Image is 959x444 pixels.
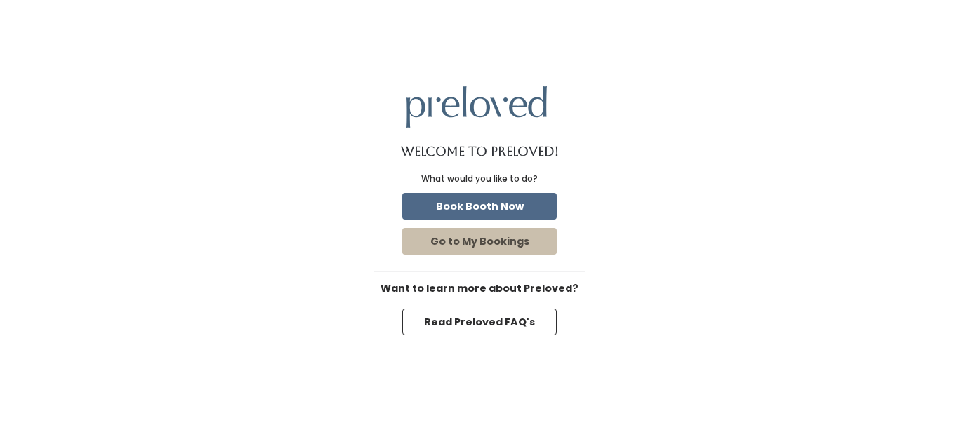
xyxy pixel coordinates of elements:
h6: Want to learn more about Preloved? [374,283,585,295]
button: Book Booth Now [402,193,557,220]
button: Read Preloved FAQ's [402,309,557,335]
button: Go to My Bookings [402,228,557,255]
img: preloved logo [406,86,547,128]
a: Go to My Bookings [399,225,560,257]
div: What would you like to do? [421,173,538,185]
h1: Welcome to Preloved! [401,144,559,159]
